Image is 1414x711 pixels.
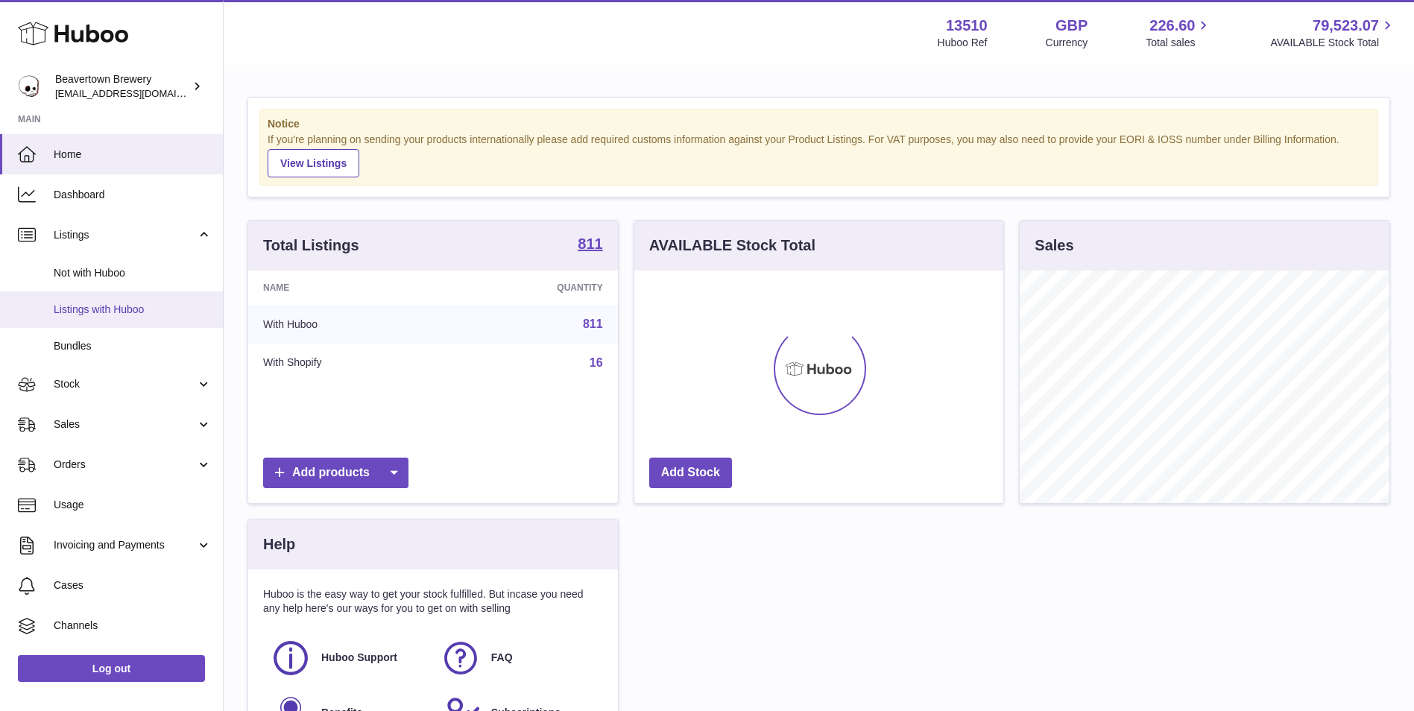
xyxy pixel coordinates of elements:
a: 811 [578,236,602,254]
span: Stock [54,377,196,391]
span: Dashboard [54,188,212,202]
a: View Listings [268,149,359,177]
div: Currency [1046,36,1088,50]
span: FAQ [491,651,513,665]
span: Invoicing and Payments [54,538,196,552]
span: Channels [54,619,212,633]
span: Listings [54,228,196,242]
h3: Total Listings [263,236,359,256]
div: Beavertown Brewery [55,72,189,101]
span: Cases [54,578,212,592]
a: 811 [583,317,603,330]
th: Name [248,271,447,305]
span: Listings with Huboo [54,303,212,317]
span: Not with Huboo [54,266,212,280]
h3: Help [263,534,295,554]
span: Usage [54,498,212,512]
span: Home [54,148,212,162]
strong: 811 [578,236,602,251]
img: internalAdmin-13510@internal.huboo.com [18,75,40,98]
strong: 13510 [946,16,988,36]
strong: GBP [1055,16,1088,36]
a: FAQ [441,638,596,678]
div: If you're planning on sending your products internationally please add required customs informati... [268,133,1370,177]
a: Add products [263,458,408,488]
span: Bundles [54,339,212,353]
a: 226.60 Total sales [1146,16,1212,50]
a: Add Stock [649,458,732,488]
div: Huboo Ref [938,36,988,50]
span: [EMAIL_ADDRESS][DOMAIN_NAME] [55,87,219,99]
a: 79,523.07 AVAILABLE Stock Total [1270,16,1396,50]
span: 79,523.07 [1313,16,1379,36]
span: 226.60 [1149,16,1195,36]
a: Huboo Support [271,638,426,678]
span: Huboo Support [321,651,397,665]
h3: AVAILABLE Stock Total [649,236,815,256]
th: Quantity [447,271,617,305]
a: 16 [590,356,603,369]
p: Huboo is the easy way to get your stock fulfilled. But incase you need any help here's our ways f... [263,587,603,616]
td: With Huboo [248,305,447,344]
a: Log out [18,655,205,682]
span: AVAILABLE Stock Total [1270,36,1396,50]
strong: Notice [268,117,1370,131]
span: Orders [54,458,196,472]
td: With Shopify [248,344,447,382]
span: Total sales [1146,36,1212,50]
h3: Sales [1035,236,1073,256]
span: Sales [54,417,196,432]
